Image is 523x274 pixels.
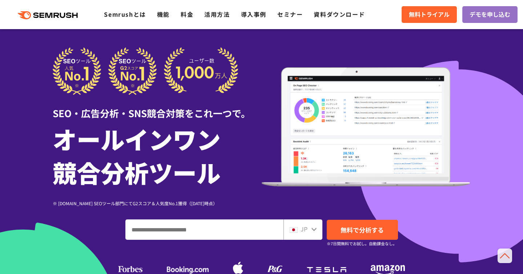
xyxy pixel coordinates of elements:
a: 無料で分析する [327,220,398,240]
small: ※7日間無料でお試し。自動課金なし。 [327,240,397,247]
h1: オールインワン 競合分析ツール [53,122,262,189]
a: セミナー [277,10,303,19]
span: JP [301,225,307,233]
div: SEO・広告分析・SNS競合対策をこれ一つで。 [53,95,262,120]
a: 活用方法 [204,10,230,19]
span: 無料で分析する [341,225,384,234]
a: 資料ダウンロード [314,10,365,19]
a: 料金 [181,10,193,19]
a: デモを申し込む [462,6,518,23]
div: ※ [DOMAIN_NAME] SEOツール部門にてG2スコア＆人気度No.1獲得（[DATE]時点） [53,200,262,207]
a: 導入事例 [241,10,266,19]
a: Semrushとは [104,10,146,19]
a: 無料トライアル [402,6,457,23]
span: 無料トライアル [409,10,450,19]
span: デモを申し込む [470,10,510,19]
input: ドメイン、キーワードまたはURLを入力してください [126,220,283,239]
a: 機能 [157,10,170,19]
